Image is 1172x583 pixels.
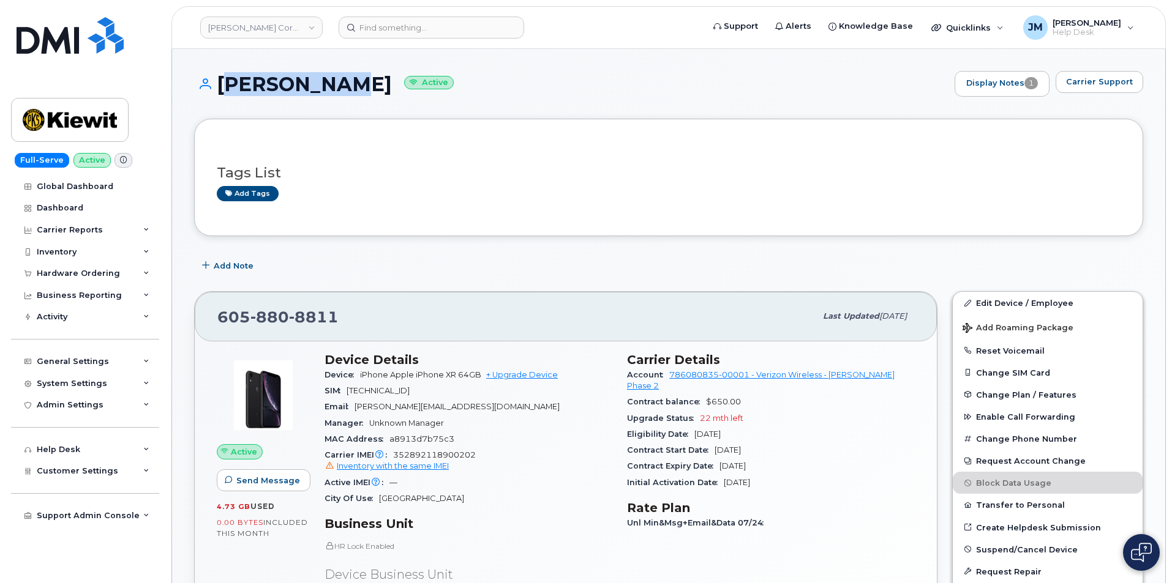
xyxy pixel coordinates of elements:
h3: Carrier Details [627,352,915,367]
span: [DATE] [724,478,750,487]
span: Email [325,402,355,411]
button: Request Repair [953,560,1143,582]
button: Reset Voicemail [953,340,1143,362]
span: Manager [325,418,369,428]
span: [TECHNICAL_ID] [347,386,410,395]
button: Request Account Change [953,450,1143,472]
span: [DATE] [719,461,746,470]
span: 1 [1024,77,1038,89]
a: Inventory with the same IMEI [325,461,449,470]
span: Eligibility Date [627,429,694,439]
img: Open chat [1131,543,1152,562]
span: Unl Min&Msg+Email&Data 07/24 [627,518,770,527]
span: SIM [325,386,347,395]
span: Contract Start Date [627,445,715,455]
span: [DATE] [715,445,741,455]
span: Suspend/Cancel Device [976,544,1078,554]
span: Contract Expiry Date [627,461,719,470]
span: 880 [250,308,289,326]
button: Enable Call Forwarding [953,406,1143,428]
button: Change Plan / Features [953,384,1143,406]
a: Edit Device / Employee [953,292,1143,314]
a: Create Helpdesk Submission [953,516,1143,538]
button: Suspend/Cancel Device [953,538,1143,560]
span: 0.00 Bytes [217,518,263,527]
h3: Business Unit [325,516,612,531]
a: + Upgrade Device [486,370,558,379]
button: Add Note [194,254,264,277]
span: 4.73 GB [217,502,250,511]
span: $650.00 [706,397,741,406]
span: City Of Use [325,494,379,503]
span: Active IMEI [325,478,389,487]
button: Carrier Support [1056,71,1143,93]
span: Upgrade Status [627,414,700,423]
span: Add Note [214,260,254,272]
span: Enable Call Forwarding [976,412,1075,421]
span: [GEOGRAPHIC_DATA] [379,494,464,503]
span: [DATE] [694,429,721,439]
a: Add tags [217,186,279,201]
span: [PERSON_NAME][EMAIL_ADDRESS][DOMAIN_NAME] [355,402,560,411]
span: Initial Activation Date [627,478,724,487]
span: used [250,502,275,511]
span: Active [231,446,257,458]
span: Last updated [823,311,879,321]
h3: Device Details [325,352,612,367]
span: included this month [217,518,308,538]
span: Account [627,370,669,379]
span: Add Roaming Package [963,323,1073,335]
span: 605 [217,308,339,326]
span: [DATE] [879,311,907,321]
span: 352892118900202 [325,450,612,472]
a: Display Notes1 [955,71,1050,97]
p: HR Lock Enabled [325,541,612,551]
button: Change SIM Card [953,362,1143,384]
span: Device [325,370,360,379]
span: Change Plan / Features [976,390,1076,399]
button: Block Data Usage [953,472,1143,494]
span: iPhone Apple iPhone XR 64GB [360,370,481,379]
span: Carrier Support [1066,76,1133,87]
a: 786080835-00001 - Verizon Wireless - [PERSON_NAME] Phase 2 [627,370,895,390]
span: 8811 [289,308,339,326]
h3: Tags List [217,165,1121,180]
button: Add Roaming Package [953,314,1143,340]
span: a8913d7b75c3 [389,434,454,444]
span: Unknown Manager [369,418,444,428]
h3: Rate Plan [627,500,915,515]
span: Contract balance [627,397,706,406]
span: Carrier IMEI [325,450,393,459]
button: Change Phone Number [953,428,1143,450]
img: image20231002-3703462-1qb80zy.jpeg [227,358,300,432]
span: 22 mth left [700,414,743,423]
button: Send Message [217,469,310,491]
span: Inventory with the same IMEI [337,461,449,470]
span: MAC Address [325,434,389,444]
small: Active [404,76,454,90]
span: Send Message [236,475,300,486]
span: — [389,478,397,487]
h1: [PERSON_NAME] [194,73,948,95]
button: Transfer to Personal [953,494,1143,516]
